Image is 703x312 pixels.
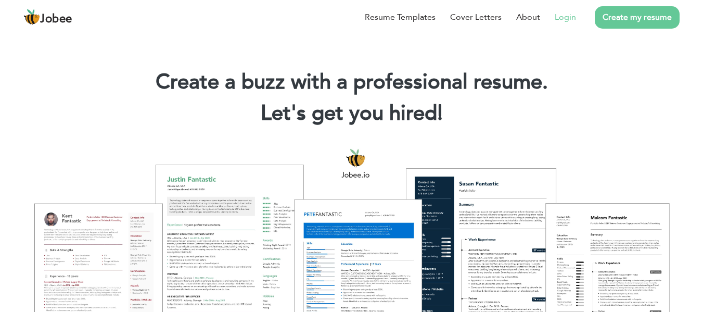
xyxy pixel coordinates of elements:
[16,69,687,96] h1: Create a buzz with a professional resume.
[595,6,680,29] a: Create my resume
[450,11,502,23] a: Cover Letters
[365,11,436,23] a: Resume Templates
[438,99,442,128] span: |
[23,9,40,26] img: jobee.io
[516,11,540,23] a: About
[40,14,72,25] span: Jobee
[555,11,576,23] a: Login
[16,100,687,127] h2: Let's
[23,9,72,26] a: Jobee
[312,99,443,128] span: get you hired!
